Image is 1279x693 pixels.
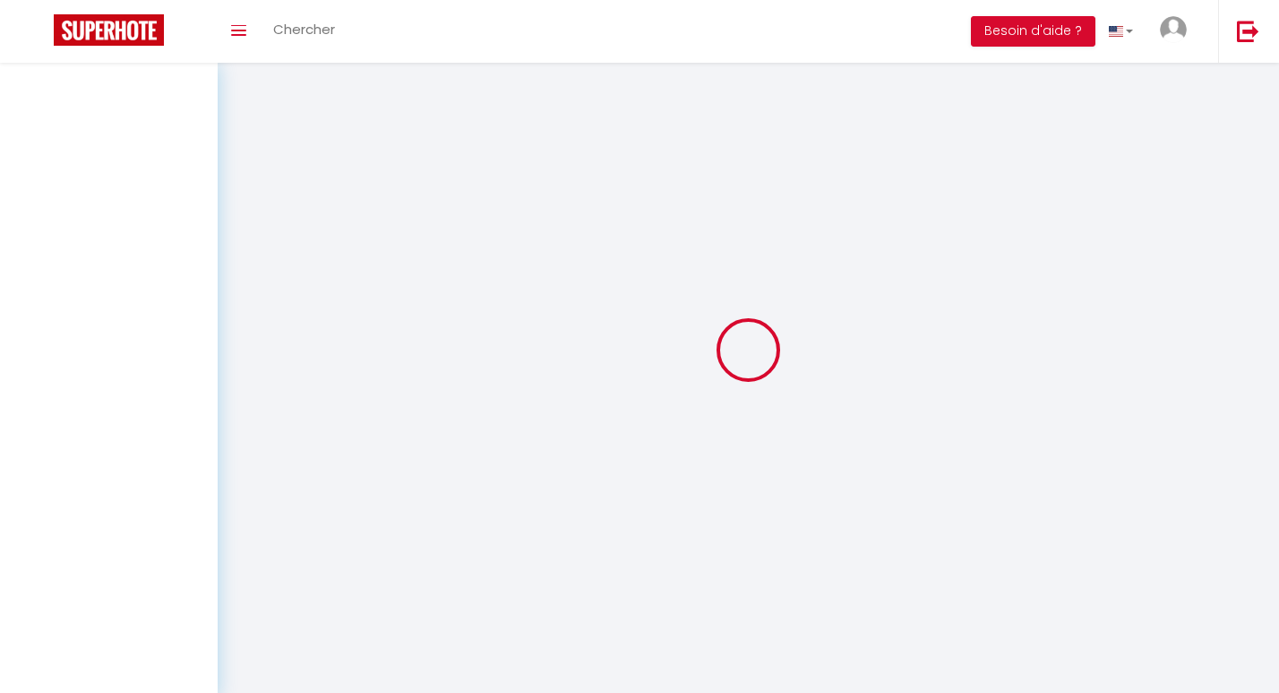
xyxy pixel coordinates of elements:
button: Besoin d'aide ? [971,16,1095,47]
button: Ouvrir le widget de chat LiveChat [14,7,68,61]
img: ... [1160,16,1187,43]
img: Super Booking [54,14,164,46]
img: logout [1237,20,1259,42]
span: Chercher [273,20,335,39]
